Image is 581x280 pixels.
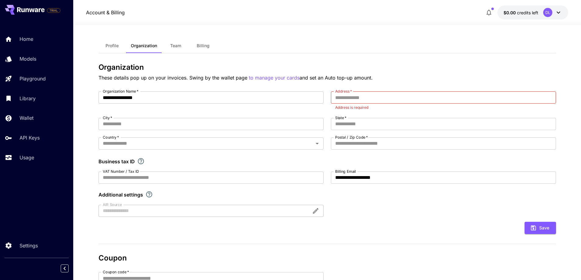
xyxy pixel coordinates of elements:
[20,35,33,43] p: Home
[99,191,143,198] p: Additional settings
[103,115,112,120] label: City
[335,169,356,174] label: Billing Email
[335,89,352,94] label: Address
[525,222,556,234] button: Save
[504,10,517,15] span: $0.00
[497,5,568,19] button: $0.00DL
[504,9,538,16] div: $0.00
[335,105,552,111] p: Address is required
[197,43,210,48] span: Billing
[299,75,373,81] span: and set an Auto top-up amount.
[106,43,119,48] span: Profile
[137,158,145,165] svg: If you are a business tax registrant, please enter your business tax ID here.
[99,254,556,262] h3: Coupon
[103,202,122,207] label: AIR Source
[103,135,119,140] label: Country
[20,242,38,249] p: Settings
[103,89,138,94] label: Organization Name
[20,134,40,141] p: API Keys
[20,154,34,161] p: Usage
[249,74,299,82] button: to manage your cards
[65,263,73,274] div: Collapse sidebar
[20,55,36,62] p: Models
[99,158,135,165] p: Business tax ID
[61,264,69,272] button: Collapse sidebar
[47,7,60,14] span: Add your payment card to enable full platform functionality.
[543,8,552,17] div: DL
[335,115,346,120] label: State
[99,63,556,72] h3: Organization
[131,43,157,48] span: Organization
[86,9,125,16] nav: breadcrumb
[335,135,368,140] label: Postal / Zip Code
[103,169,139,174] label: VAT Number / Tax ID
[313,139,321,148] button: Open
[103,269,129,275] label: Coupon code
[99,75,249,81] span: These details pop up on your invoices. Swing by the wallet page
[20,114,34,122] p: Wallet
[517,10,538,15] span: credits left
[145,191,153,198] svg: Explore additional customization settings
[20,75,46,82] p: Playground
[47,8,60,13] span: TRIAL
[20,95,36,102] p: Library
[170,43,181,48] span: Team
[86,9,125,16] a: Account & Billing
